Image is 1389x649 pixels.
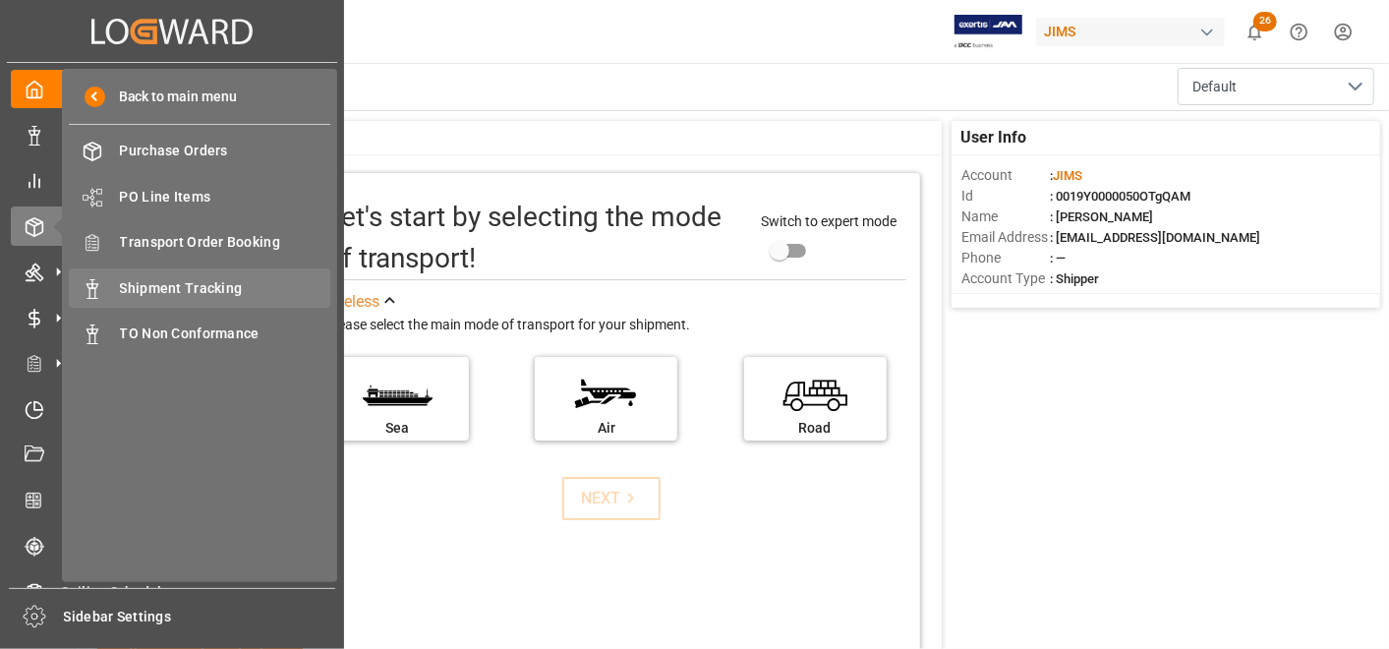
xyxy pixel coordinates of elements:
[69,268,330,307] a: Shipment Tracking
[1050,230,1260,245] span: : [EMAIL_ADDRESS][DOMAIN_NAME]
[545,418,667,439] div: Air
[326,314,906,337] div: Please select the main mode of transport for your shipment.
[120,232,331,253] span: Transport Order Booking
[120,324,331,344] span: TO Non Conformance
[1050,251,1066,265] span: : —
[581,487,641,510] div: NEXT
[961,268,1050,289] span: Account Type
[11,161,333,200] a: My Reports
[562,477,661,520] button: NEXT
[11,436,333,474] a: Document Management
[1050,189,1190,204] span: : 0019Y0000050OTgQAM
[11,527,333,565] a: Tracking Shipment
[64,607,336,627] span: Sidebar Settings
[11,70,333,108] a: My Cockpit
[961,165,1050,186] span: Account
[69,177,330,215] a: PO Line Items
[69,223,330,262] a: Transport Order Booking
[961,126,1027,149] span: User Info
[961,248,1050,268] span: Phone
[1178,68,1374,105] button: open menu
[120,278,331,299] span: Shipment Tracking
[69,132,330,170] a: Purchase Orders
[1050,209,1153,224] span: : [PERSON_NAME]
[62,582,334,603] span: Sailing Schedules
[11,115,333,153] a: Data Management
[961,186,1050,206] span: Id
[1192,77,1237,97] span: Default
[1050,168,1082,183] span: :
[105,87,238,107] span: Back to main menu
[120,187,331,207] span: PO Line Items
[754,418,877,439] div: Road
[11,481,333,519] a: CO2 Calculator
[1050,271,1099,286] span: : Shipper
[961,227,1050,248] span: Email Address
[955,15,1022,49] img: Exertis%20JAM%20-%20Email%20Logo.jpg_1722504956.jpg
[11,572,333,611] a: Sailing Schedules
[961,206,1050,227] span: Name
[761,213,897,229] span: Switch to expert mode
[11,389,333,428] a: Timeslot Management V2
[69,315,330,353] a: TO Non Conformance
[120,141,331,161] span: Purchase Orders
[336,418,459,439] div: Sea
[326,290,379,314] div: See less
[1053,168,1082,183] span: JIMS
[326,197,741,279] div: Let's start by selecting the mode of transport!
